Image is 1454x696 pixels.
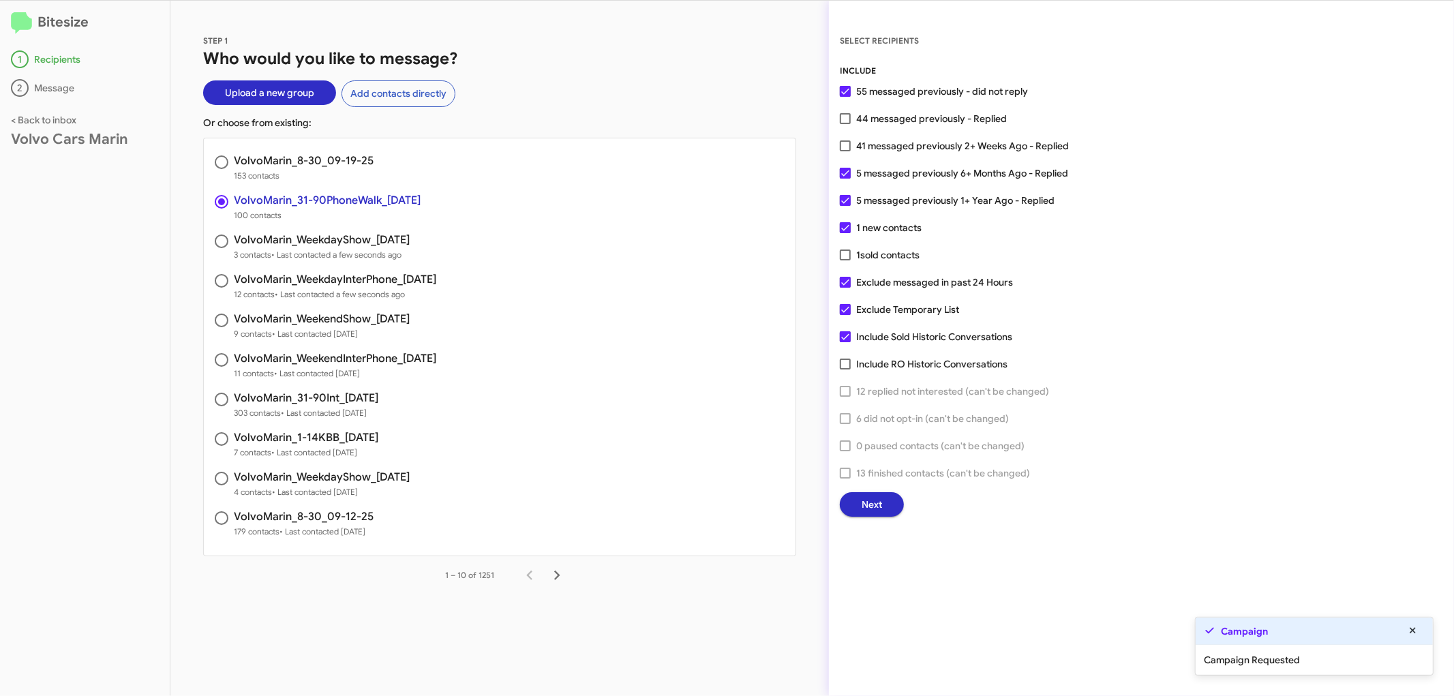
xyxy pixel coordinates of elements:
[840,35,919,46] span: SELECT RECIPIENTS
[281,408,367,418] span: • Last contacted [DATE]
[234,234,410,245] h3: VolvoMarin_WeekdayShow_[DATE]
[856,438,1025,454] span: 0 paused contacts (can't be changed)
[272,329,358,339] span: • Last contacted [DATE]
[856,356,1008,372] span: Include RO Historic Conversations
[11,50,29,68] div: 1
[203,48,796,70] h1: Who would you like to message?
[234,353,436,364] h3: VolvoMarin_WeekendInterPhone_[DATE]
[271,447,357,457] span: • Last contacted [DATE]
[234,274,436,285] h3: VolvoMarin_WeekdayInterPhone_[DATE]
[11,79,159,97] div: Message
[272,487,358,497] span: • Last contacted [DATE]
[225,80,314,105] span: Upload a new group
[860,249,920,261] span: sold contacts
[11,12,32,34] img: logo-minimal.svg
[203,116,796,130] p: Or choose from existing:
[342,80,455,107] button: Add contacts directly
[203,35,228,46] span: STEP 1
[234,472,410,483] h3: VolvoMarin_WeekdayShow_[DATE]
[856,110,1007,127] span: 44 messaged previously - Replied
[1196,645,1433,675] div: Campaign Requested
[856,465,1030,481] span: 13 finished contacts (can't be changed)
[1222,624,1269,638] strong: Campaign
[271,249,402,260] span: • Last contacted a few seconds ago
[275,289,405,299] span: • Last contacted a few seconds ago
[234,511,374,522] h3: VolvoMarin_8-30_09-12-25
[543,562,571,589] button: Next page
[856,329,1012,345] span: Include Sold Historic Conversations
[11,114,76,126] a: < Back to inbox
[203,80,336,105] button: Upload a new group
[234,432,378,443] h3: VolvoMarin_1-14KBB_[DATE]
[856,383,1049,399] span: 12 replied not interested (can't be changed)
[856,138,1069,154] span: 41 messaged previously 2+ Weeks Ago - Replied
[856,247,920,263] span: 1
[856,274,1013,290] span: Exclude messaged in past 24 Hours
[234,485,410,499] span: 4 contacts
[234,406,378,420] span: 303 contacts
[856,83,1028,100] span: 55 messaged previously - did not reply
[856,410,1009,427] span: 6 did not opt-in (can't be changed)
[11,79,29,97] div: 2
[840,492,904,517] button: Next
[234,393,378,404] h3: VolvoMarin_31-90Int_[DATE]
[234,327,410,341] span: 9 contacts
[234,367,436,380] span: 11 contacts
[11,50,159,68] div: Recipients
[234,446,378,459] span: 7 contacts
[840,64,1443,78] div: INCLUDE
[234,169,374,183] span: 153 contacts
[516,562,543,589] button: Previous page
[234,195,421,206] h3: VolvoMarin_31-90PhoneWalk_[DATE]
[234,209,421,222] span: 100 contacts
[445,569,494,582] div: 1 – 10 of 1251
[862,492,882,517] span: Next
[234,314,410,324] h3: VolvoMarin_WeekendShow_[DATE]
[856,220,922,236] span: 1 new contacts
[11,12,159,34] h2: Bitesize
[856,192,1055,209] span: 5 messaged previously 1+ Year Ago - Replied
[234,155,374,166] h3: VolvoMarin_8-30_09-19-25
[274,368,360,378] span: • Last contacted [DATE]
[234,248,410,262] span: 3 contacts
[234,288,436,301] span: 12 contacts
[856,165,1068,181] span: 5 messaged previously 6+ Months Ago - Replied
[856,301,959,318] span: Exclude Temporary List
[279,526,365,536] span: • Last contacted [DATE]
[11,132,159,146] div: Volvo Cars Marin
[234,525,374,539] span: 179 contacts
